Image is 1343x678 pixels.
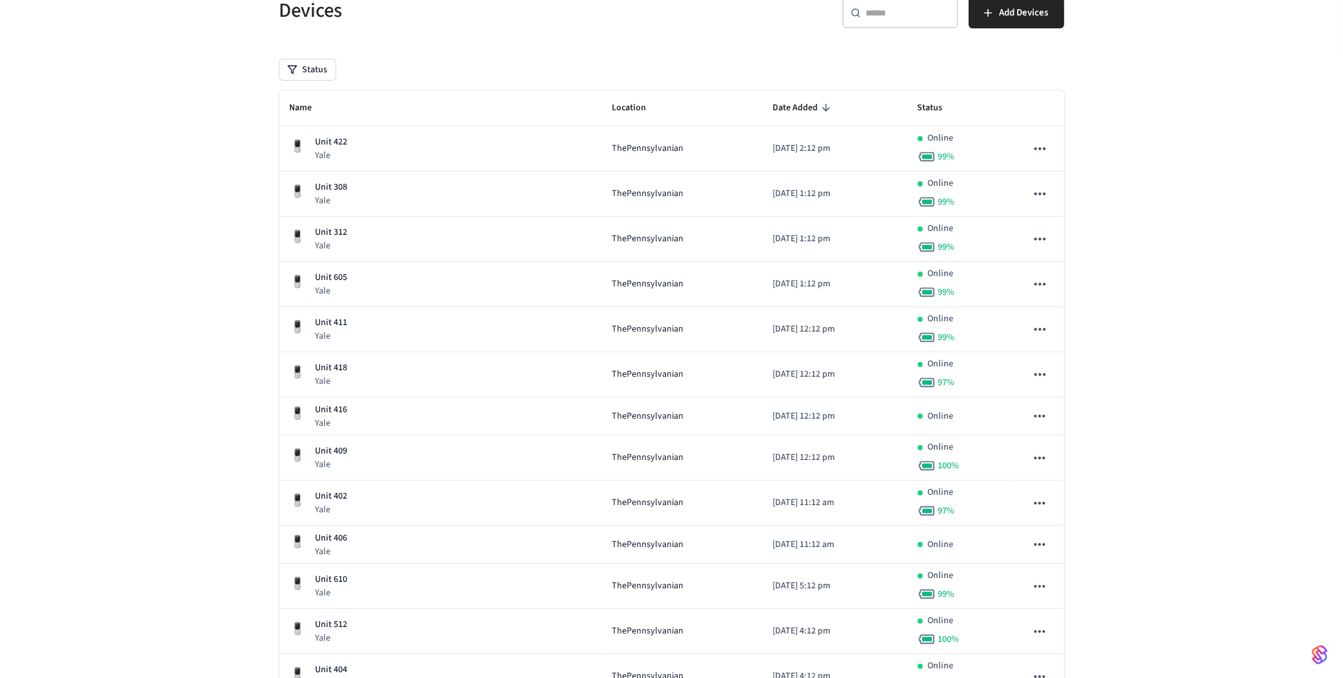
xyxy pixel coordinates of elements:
span: ThePennsylvanian [612,323,683,336]
span: 99 % [938,331,955,344]
img: Yale Assure Touchscreen Wifi Smart Lock, Satin Nickel, Front [290,364,305,380]
span: 99 % [938,241,955,254]
p: Unit 402 [316,490,348,503]
img: Yale Assure Touchscreen Wifi Smart Lock, Satin Nickel, Front [290,274,305,290]
p: Online [928,357,954,371]
span: ThePennsylvanian [612,232,683,246]
p: Unit 404 [316,663,348,677]
p: [DATE] 4:12 pm [772,624,897,638]
p: Unit 512 [316,618,348,632]
span: Add Devices [1000,5,1049,21]
p: [DATE] 12:12 pm [772,368,897,381]
span: 97 % [938,376,955,389]
p: [DATE] 1:12 pm [772,232,897,246]
span: 97 % [938,504,955,517]
p: Unit 605 [316,271,348,284]
p: Yale [316,503,348,516]
span: Status [918,98,960,118]
p: [DATE] 1:12 pm [772,187,897,201]
img: Yale Assure Touchscreen Wifi Smart Lock, Satin Nickel, Front [290,448,305,463]
p: Yale [316,330,348,343]
p: [DATE] 12:12 pm [772,451,897,464]
p: [DATE] 2:12 pm [772,142,897,155]
img: Yale Assure Touchscreen Wifi Smart Lock, Satin Nickel, Front [290,406,305,421]
p: Unit 411 [316,316,348,330]
p: [DATE] 1:12 pm [772,277,897,291]
p: Online [928,267,954,281]
span: ThePennsylvanian [612,368,683,381]
p: Unit 406 [316,532,348,545]
span: ThePennsylvanian [612,538,683,552]
p: Unit 312 [316,226,348,239]
p: Online [928,569,954,583]
span: Location [612,98,663,118]
span: ThePennsylvanian [612,410,683,423]
span: Name [290,98,329,118]
span: Date Added [772,98,834,118]
span: 99 % [938,150,955,163]
p: Yale [316,417,348,430]
p: Online [928,659,954,673]
p: Online [928,614,954,628]
span: 99 % [938,195,955,208]
p: Yale [316,632,348,644]
p: Unit 409 [316,444,348,458]
p: Yale [316,458,348,471]
button: Status [279,59,336,80]
p: Yale [316,194,348,207]
p: [DATE] 11:12 am [772,496,897,510]
img: Yale Assure Touchscreen Wifi Smart Lock, Satin Nickel, Front [290,229,305,244]
p: Yale [316,545,348,558]
span: 99 % [938,588,955,601]
p: Unit 418 [316,361,348,375]
span: ThePennsylvanian [612,496,683,510]
p: Unit 308 [316,181,348,194]
p: Online [928,222,954,235]
img: Yale Assure Touchscreen Wifi Smart Lock, Satin Nickel, Front [290,184,305,199]
p: Yale [316,239,348,252]
img: Yale Assure Touchscreen Wifi Smart Lock, Satin Nickel, Front [290,621,305,637]
p: Yale [316,586,348,599]
img: Yale Assure Touchscreen Wifi Smart Lock, Satin Nickel, Front [290,493,305,508]
p: Online [928,486,954,499]
p: Online [928,538,954,552]
p: [DATE] 12:12 pm [772,323,897,336]
span: ThePennsylvanian [612,187,683,201]
span: ThePennsylvanian [612,451,683,464]
p: Online [928,312,954,326]
img: Yale Assure Touchscreen Wifi Smart Lock, Satin Nickel, Front [290,534,305,550]
span: 99 % [938,286,955,299]
p: [DATE] 5:12 pm [772,579,897,593]
p: Online [928,410,954,423]
img: Yale Assure Touchscreen Wifi Smart Lock, Satin Nickel, Front [290,139,305,154]
p: Online [928,177,954,190]
span: 100 % [938,633,960,646]
img: Yale Assure Touchscreen Wifi Smart Lock, Satin Nickel, Front [290,319,305,335]
p: [DATE] 11:12 am [772,538,897,552]
p: [DATE] 12:12 pm [772,410,897,423]
span: ThePennsylvanian [612,624,683,638]
p: Online [928,132,954,145]
p: Unit 416 [316,403,348,417]
span: 100 % [938,459,960,472]
p: Unit 610 [316,573,348,586]
span: ThePennsylvanian [612,142,683,155]
span: ThePennsylvanian [612,277,683,291]
p: Yale [316,375,348,388]
p: Yale [316,149,348,162]
p: Online [928,441,954,454]
img: SeamLogoGradient.69752ec5.svg [1312,644,1328,665]
p: Unit 422 [316,135,348,149]
span: ThePennsylvanian [612,579,683,593]
img: Yale Assure Touchscreen Wifi Smart Lock, Satin Nickel, Front [290,576,305,592]
p: Yale [316,284,348,297]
